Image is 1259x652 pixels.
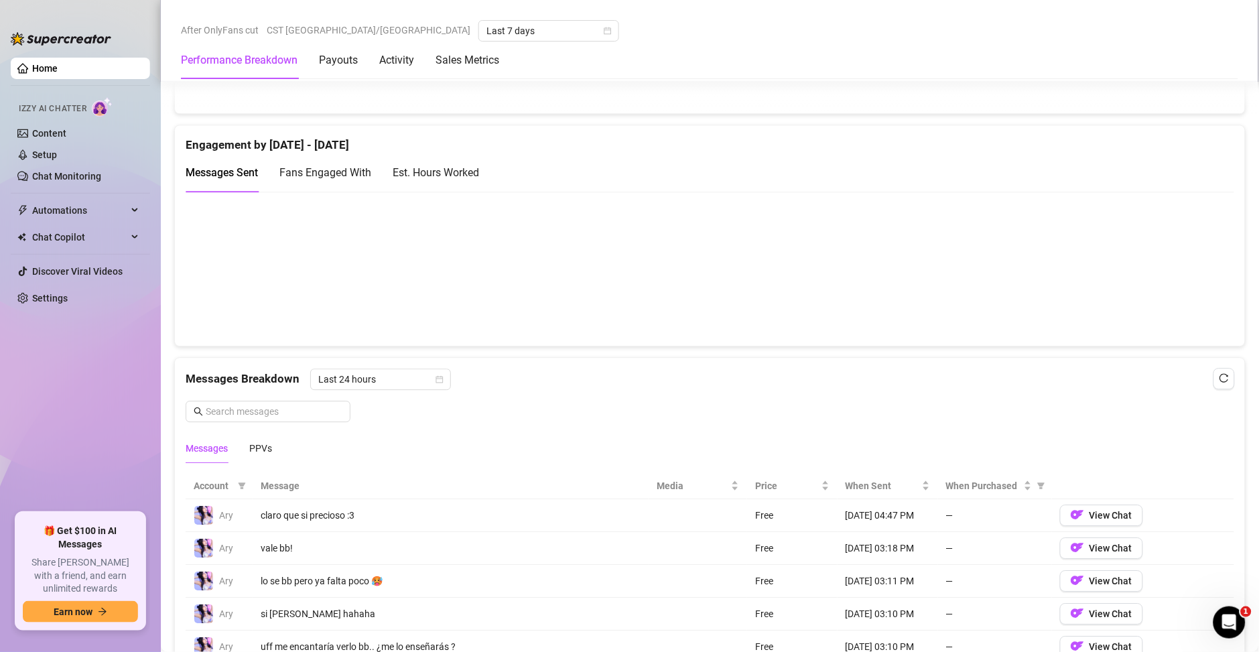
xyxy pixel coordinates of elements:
div: Payouts [319,52,358,68]
td: [DATE] 03:10 PM [838,598,938,631]
span: View Chat [1089,608,1132,619]
span: Izzy AI Chatter [19,103,86,115]
div: Engagement by [DATE] - [DATE] [186,125,1234,154]
th: When Sent [838,473,938,499]
th: Message [253,473,649,499]
span: 🎁 Get $100 in AI Messages [23,525,138,551]
img: OF [1071,606,1084,620]
span: View Chat [1089,510,1132,521]
span: filter [1035,476,1048,496]
button: OFView Chat [1060,570,1143,592]
span: Last 7 days [486,21,611,41]
div: vale bb! [261,541,641,556]
td: — [938,532,1052,565]
span: View Chat [1089,641,1132,652]
span: When Sent [846,478,919,493]
td: — [938,565,1052,598]
span: 1 [1241,606,1252,617]
div: Performance Breakdown [181,52,297,68]
td: Free [747,598,837,631]
iframe: Intercom live chat [1213,606,1246,639]
span: Account [194,478,233,493]
img: Ary [194,506,213,525]
span: Fans Engaged With [279,166,371,179]
button: OFView Chat [1060,537,1143,559]
img: Chat Copilot [17,233,26,242]
div: Sales Metrics [436,52,499,68]
span: Price [755,478,818,493]
td: [DATE] 03:11 PM [838,565,938,598]
div: Est. Hours Worked [393,164,479,181]
span: Messages Sent [186,166,258,179]
span: View Chat [1089,576,1132,586]
a: OFView Chat [1060,545,1143,556]
a: OFView Chat [1060,611,1143,622]
span: Automations [32,200,127,221]
span: Share [PERSON_NAME] with a friend, and earn unlimited rewards [23,556,138,596]
div: si [PERSON_NAME] hahaha [261,606,641,621]
td: [DATE] 04:47 PM [838,499,938,532]
span: Media [657,478,728,493]
div: PPVs [249,441,272,456]
img: Ary [194,604,213,623]
span: View Chat [1089,543,1132,553]
a: Content [32,128,66,139]
td: Free [747,565,837,598]
span: filter [238,482,246,490]
td: [DATE] 03:18 PM [838,532,938,565]
span: calendar [436,375,444,383]
button: Earn nowarrow-right [23,601,138,623]
span: Ary [219,510,233,521]
img: Ary [194,539,213,558]
span: filter [1037,482,1045,490]
span: Ary [219,543,233,553]
span: Ary [219,608,233,619]
span: calendar [604,27,612,35]
div: Messages Breakdown [186,369,1234,390]
span: CST [GEOGRAPHIC_DATA]/[GEOGRAPHIC_DATA] [267,20,470,40]
img: OF [1071,574,1084,587]
a: OFView Chat [1060,578,1143,589]
span: When Purchased [946,478,1021,493]
th: When Purchased [938,473,1052,499]
td: Free [747,499,837,532]
span: filter [235,476,249,496]
span: After OnlyFans cut [181,20,259,40]
img: AI Chatter [92,97,113,117]
a: OFView Chat [1060,513,1143,523]
td: — [938,499,1052,532]
div: Messages [186,441,228,456]
div: lo se bb pero ya falta poco 🥵 [261,574,641,588]
input: Search messages [206,404,342,419]
button: OFView Chat [1060,505,1143,526]
td: Free [747,532,837,565]
div: claro que si precioso :3 [261,508,641,523]
span: Ary [219,576,233,586]
span: Ary [219,641,233,652]
span: Chat Copilot [32,226,127,248]
img: Ary [194,572,213,590]
span: Earn now [54,606,92,617]
th: Price [747,473,837,499]
a: Setup [32,149,57,160]
span: reload [1219,373,1229,383]
div: Activity [379,52,414,68]
span: search [194,407,203,416]
th: Media [649,473,747,499]
button: OFView Chat [1060,603,1143,625]
img: logo-BBDzfeDw.svg [11,32,111,46]
a: Discover Viral Videos [32,266,123,277]
img: OF [1071,541,1084,554]
span: arrow-right [98,607,107,616]
span: Last 24 hours [318,369,443,389]
a: Chat Monitoring [32,171,101,182]
span: thunderbolt [17,205,28,216]
td: — [938,598,1052,631]
a: Settings [32,293,68,304]
img: OF [1071,508,1084,521]
a: Home [32,63,58,74]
